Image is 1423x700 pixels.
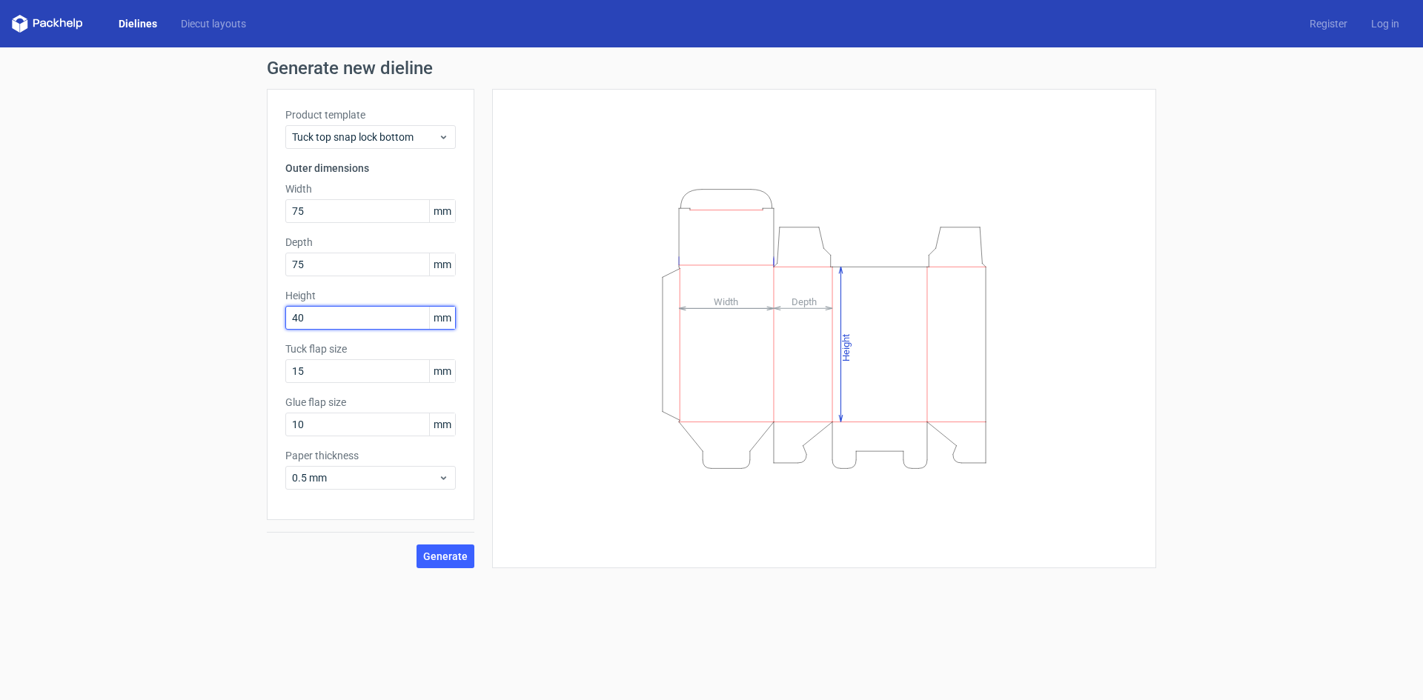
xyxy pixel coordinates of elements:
label: Height [285,288,456,303]
label: Product template [285,107,456,122]
span: Generate [423,551,468,561]
button: Generate [417,544,474,568]
h3: Outer dimensions [285,161,456,176]
label: Width [285,181,456,196]
a: Log in [1359,16,1411,31]
h1: Generate new dieline [267,59,1156,77]
span: mm [429,413,455,436]
tspan: Depth [792,296,817,307]
label: Depth [285,235,456,250]
span: mm [429,360,455,382]
span: 0.5 mm [292,470,438,485]
a: Register [1298,16,1359,31]
tspan: Width [714,296,738,307]
span: mm [429,253,455,276]
span: mm [429,307,455,329]
label: Glue flap size [285,395,456,410]
label: Paper thickness [285,448,456,463]
tspan: Height [840,333,852,361]
span: mm [429,200,455,222]
a: Dielines [107,16,169,31]
span: Tuck top snap lock bottom [292,130,438,144]
label: Tuck flap size [285,341,456,356]
a: Diecut layouts [169,16,258,31]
